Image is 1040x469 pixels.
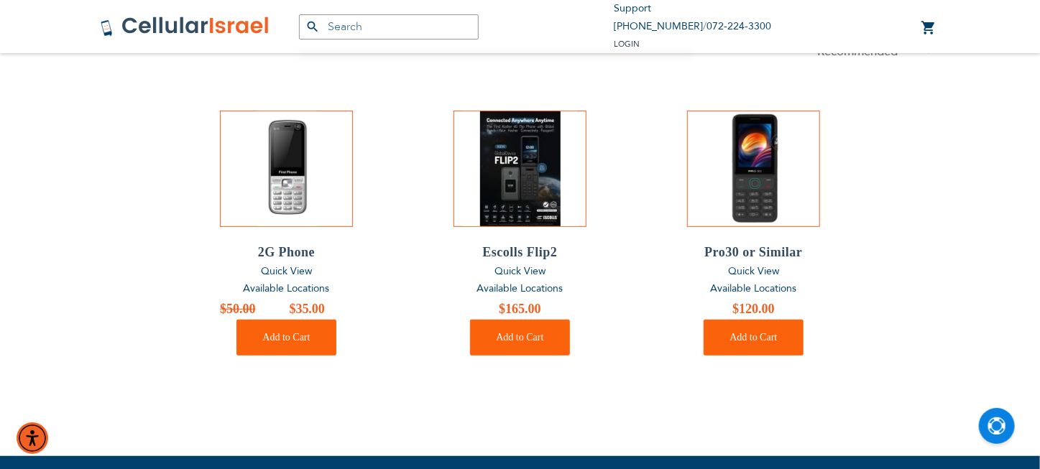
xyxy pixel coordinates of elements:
[730,332,777,343] span: Add to Cart
[262,332,310,343] span: Add to Cart
[290,302,326,316] span: $35.00
[704,320,803,356] button: Add to Cart
[696,111,811,226] img: Pro30 or Similar
[261,264,312,278] span: Quick View
[687,263,820,281] a: Quick View
[614,39,640,50] span: Login
[499,302,541,316] span: $165.00
[220,298,353,320] a: $35.00 $50.00
[236,320,336,356] button: Add to Cart
[711,282,797,295] a: Available Locations
[229,111,344,226] img: 2G Phone
[220,263,353,281] a: Quick View
[220,241,353,263] a: 2G Phone
[463,111,578,226] img: Escolls Flip2
[454,263,586,281] a: Quick View
[496,332,543,343] span: Add to Cart
[477,282,563,295] a: Available Locations
[100,16,270,37] img: Cellular Israel
[687,241,820,263] a: Pro30 or Similar
[614,18,771,36] li: /
[728,264,779,278] span: Quick View
[244,282,330,295] a: Available Locations
[299,14,479,40] input: Search
[614,1,651,15] a: Support
[687,298,820,320] a: $120.00
[17,422,48,454] div: Accessibility Menu
[614,19,703,33] a: [PHONE_NUMBER]
[732,302,775,316] span: $120.00
[454,298,586,320] a: $165.00
[470,320,569,356] button: Add to Cart
[220,302,256,316] span: $50.00
[454,241,586,263] a: Escolls Flip2
[707,19,771,33] a: 072-224-3300
[494,264,546,278] span: Quick View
